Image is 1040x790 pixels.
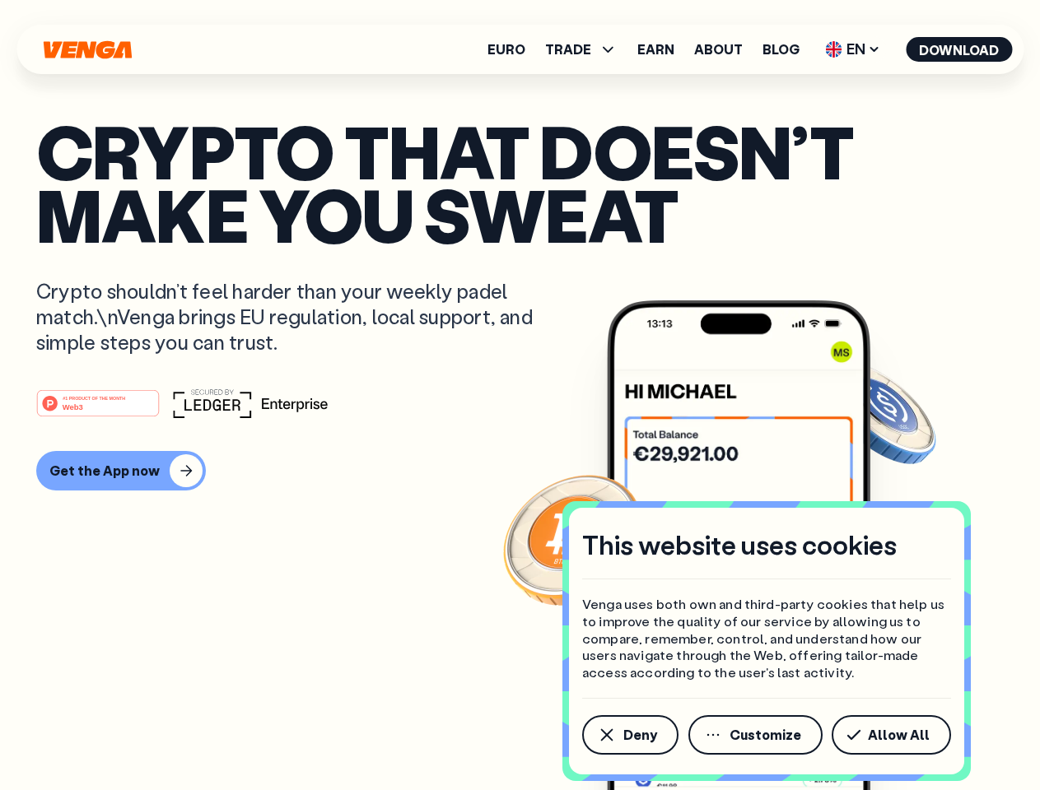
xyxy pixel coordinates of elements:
tspan: Web3 [63,402,83,411]
a: Euro [487,43,525,56]
div: Get the App now [49,462,160,479]
p: Crypto that doesn’t make you sweat [36,119,1004,245]
span: Deny [623,728,657,741]
p: Venga uses both own and third-party cookies that help us to improve the quality of our service by... [582,596,951,681]
button: Get the App now [36,451,206,490]
img: flag-uk [825,41,842,58]
button: Download [906,37,1012,62]
span: TRADE [545,39,618,59]
img: Bitcoin [500,465,648,613]
a: Earn [637,43,674,56]
a: #1 PRODUCT OF THE MONTHWeb3 [36,399,160,421]
p: Crypto shouldn’t feel harder than your weekly padel match.\nVenga brings EU regulation, local sup... [36,278,557,355]
span: Allow All [868,728,930,741]
span: Customize [730,728,801,741]
tspan: #1 PRODUCT OF THE MONTH [63,395,125,400]
span: TRADE [545,43,591,56]
a: About [694,43,743,56]
a: Get the App now [36,451,1004,490]
img: USDC coin [821,354,940,472]
a: Blog [763,43,800,56]
button: Deny [582,715,679,755]
h4: This website uses cookies [582,527,897,562]
button: Customize [688,715,823,755]
svg: Home [41,40,133,59]
span: EN [819,36,886,63]
button: Allow All [832,715,951,755]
